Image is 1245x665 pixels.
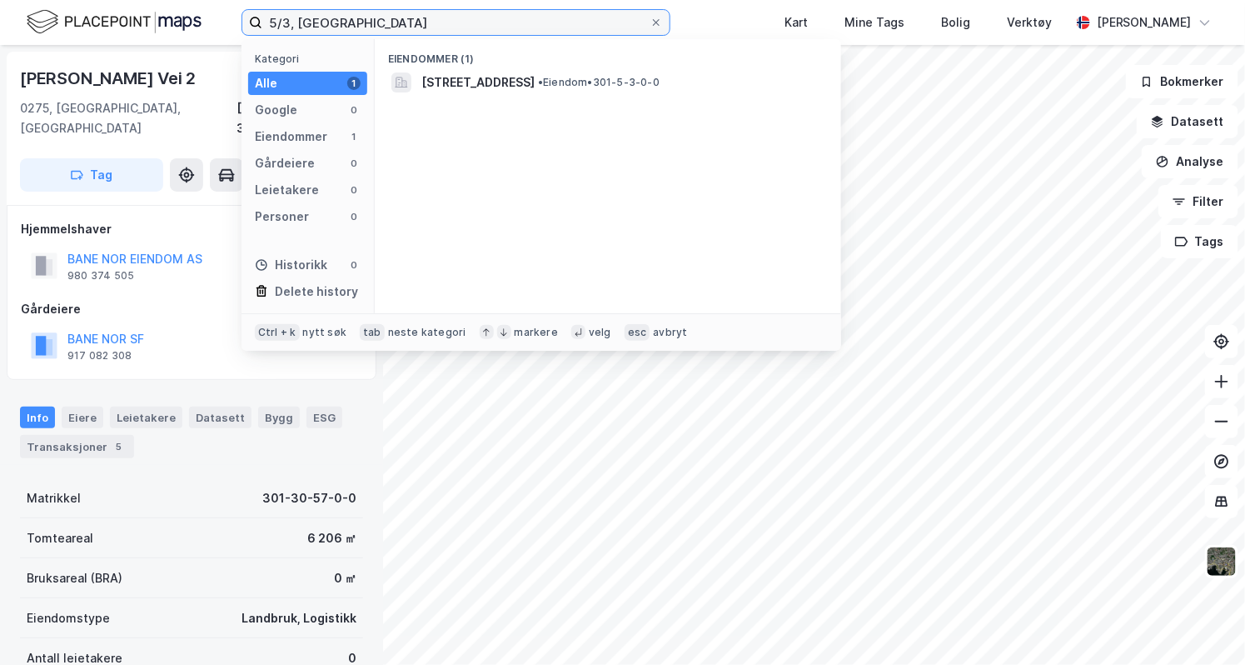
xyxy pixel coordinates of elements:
div: 0275, [GEOGRAPHIC_DATA], [GEOGRAPHIC_DATA] [20,98,237,138]
div: neste kategori [388,326,466,339]
button: Datasett [1137,105,1238,138]
div: Landbruk, Logistikk [242,608,356,628]
div: Kart [784,12,808,32]
div: ESG [306,407,342,428]
div: markere [515,326,558,339]
div: 0 [347,210,361,223]
div: [PERSON_NAME] Vei 2 [20,65,199,92]
span: • [538,76,543,88]
div: 301-30-57-0-0 [262,488,356,508]
div: Kategori [255,52,367,65]
div: 0 ㎡ [334,568,356,588]
div: 0 [347,258,361,272]
iframe: Chat Widget [1162,585,1245,665]
button: Analyse [1142,145,1238,178]
div: Hjemmelshaver [21,219,362,239]
button: Tags [1161,225,1238,258]
button: Filter [1158,185,1238,218]
div: Leietakere [110,407,182,428]
div: 0 [347,183,361,197]
div: Alle [255,73,277,93]
img: logo.f888ab2527a4732fd821a326f86c7f29.svg [27,7,202,37]
div: 0 [347,157,361,170]
div: [PERSON_NAME] [1097,12,1192,32]
div: Matrikkel [27,488,81,508]
div: Personer [255,207,309,227]
div: Transaksjoner [20,435,134,458]
div: avbryt [653,326,687,339]
div: Verktøy [1007,12,1052,32]
div: Kontrollprogram for chat [1162,585,1245,665]
div: esc [625,324,650,341]
div: 5 [111,438,127,455]
div: Eiendommer [255,127,327,147]
div: Eiendomstype [27,608,110,628]
span: [STREET_ADDRESS] [421,72,535,92]
div: 6 206 ㎡ [307,528,356,548]
div: Gårdeiere [21,299,362,319]
div: velg [589,326,611,339]
div: Delete history [275,282,358,302]
button: Bokmerker [1126,65,1238,98]
div: Eiere [62,407,103,428]
div: Ctrl + k [255,324,300,341]
div: [GEOGRAPHIC_DATA], 30/57 [237,98,363,138]
div: 917 082 308 [67,349,132,362]
div: Bygg [258,407,300,428]
div: nytt søk [303,326,347,339]
div: Tomteareal [27,528,93,548]
button: Tag [20,158,163,192]
div: Datasett [189,407,251,428]
div: Bruksareal (BRA) [27,568,122,588]
div: 980 374 505 [67,269,134,282]
input: Søk på adresse, matrikkel, gårdeiere, leietakere eller personer [262,10,650,35]
div: Historikk [255,255,327,275]
span: Eiendom • 301-5-3-0-0 [538,76,660,89]
img: 9k= [1206,546,1238,577]
div: 1 [347,130,361,143]
div: 0 [347,103,361,117]
div: Info [20,407,55,428]
div: 1 [347,77,361,90]
div: Google [255,100,297,120]
div: tab [360,324,385,341]
div: Bolig [941,12,970,32]
div: Eiendommer (1) [375,39,841,69]
div: Leietakere [255,180,319,200]
div: Mine Tags [844,12,904,32]
div: Gårdeiere [255,153,315,173]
